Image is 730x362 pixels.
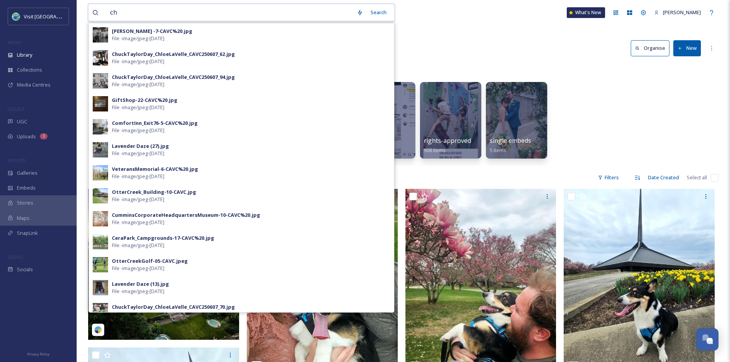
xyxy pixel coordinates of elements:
[367,5,390,20] div: Search
[112,311,164,318] span: File - image/jpeg - [DATE]
[17,118,27,125] span: UGC
[424,136,471,145] span: rights-approved
[112,97,177,104] div: GiftShop-22-CAVC%20.jpg
[93,303,108,318] img: 95bd8354-0ced-4f87-9fc8-e1311ab3a306.jpg
[424,137,471,154] a: rights-approved908 items
[40,133,48,139] div: 3
[112,127,164,134] span: File - image/jpeg - [DATE]
[17,215,30,222] span: Maps
[12,13,20,20] img: cvctwitlogo_400x400.jpg
[112,58,164,65] span: File - image/jpeg - [DATE]
[93,165,108,180] img: f1c1fea9-10d7-4fa1-ab6f-62f17b2fa576.jpg
[8,106,24,112] span: COLLECT
[17,169,38,177] span: Galleries
[673,40,701,56] button: New
[112,196,164,203] span: File - image/jpeg - [DATE]
[112,81,164,88] span: File - image/jpeg - [DATE]
[17,229,38,237] span: SnapLink
[88,174,101,181] span: 8 file s
[112,35,164,42] span: File - image/jpeg - [DATE]
[112,74,235,81] div: ChuckTaylorDay_ChloeLaVelle_CAVC250607_94.jpg
[594,170,623,185] div: Filters
[696,328,719,351] button: Open Chat
[112,280,169,288] div: Lavender Daze (13).jpg
[112,288,164,295] span: File - image/jpeg - [DATE]
[17,133,36,140] span: Uploads
[17,51,32,59] span: Library
[93,211,108,226] img: 02c61627-af88-4191-bd18-188cf30c6fd4.jpg
[490,137,531,154] a: single embeds5 items
[93,257,108,272] img: 4307b008-c23f-4b63-ad3a-99748aacd8f3.jpg
[93,96,108,111] img: ce1c3ad8-b103-4a60-a770-ed1390612496.jpg
[112,303,235,311] div: ChuckTaylorDay_ChloeLaVelle_CAVC250607_70.jpg
[8,157,25,163] span: WIDGETS
[112,143,169,150] div: Lavender Daze (27).jpg
[88,189,239,340] img: stevegrider-1782976.jpg
[27,352,49,357] span: Privacy Policy
[94,326,102,334] img: snapsea-logo.png
[106,4,353,21] input: Search your library
[112,257,188,265] div: OtterCreekGolf-05-CAVC.jpeg
[631,40,673,56] a: Organise
[8,254,23,260] span: SOCIALS
[93,188,108,203] img: 81a21ce1-1a44-438c-a1a8-ad0933d36d70.jpg
[93,234,108,249] img: 7c9a3475-0006-49c6-adf5-74c0511574fa.jpg
[112,188,196,196] div: OtterCreek_Building-10-CAVC.jpg
[17,266,33,273] span: Socials
[27,349,49,358] a: Privacy Policy
[567,7,605,18] a: What's New
[93,280,108,295] img: 80f1b830-2e31-4255-812f-67a6c36d3bb9.jpg
[93,142,108,157] img: d2eb91f2-19c7-42b0-9e17-c65350e0aa62.jpg
[17,184,36,192] span: Embeds
[631,40,669,56] button: Organise
[687,174,707,181] span: Select all
[93,50,108,66] img: 40b7cac0-59e1-48fd-ada1-c23eb73c339a.jpg
[112,173,164,180] span: File - image/jpeg - [DATE]
[112,120,198,127] div: ComfortInn_Exit76-5-CAVC%20.jpg
[24,13,110,20] span: Visit [GEOGRAPHIC_DATA] [US_STATE]
[17,199,33,206] span: Stories
[112,234,214,242] div: CeraPark_Campgrounds-17-CAVC%20.jpg
[112,265,164,272] span: File - image/jpeg - [DATE]
[650,5,705,20] a: [PERSON_NAME]
[93,73,108,88] img: 5f9f8f3b-040b-4a9d-8a96-ea091916debc.jpg
[93,119,108,134] img: aa299344-c8c9-4b13-9c6c-cd5391e2f330.jpg
[490,136,531,145] span: single embeds
[112,104,164,111] span: File - image/jpeg - [DATE]
[112,165,198,173] div: VeteransMemorial-6-CAVC%20.jpg
[8,39,21,45] span: MEDIA
[112,219,164,226] span: File - image/jpeg - [DATE]
[17,66,42,74] span: Collections
[112,150,164,157] span: File - image/jpeg - [DATE]
[490,147,506,154] span: 5 items
[17,81,51,88] span: Media Centres
[663,9,701,16] span: [PERSON_NAME]
[112,211,260,219] div: CumminsCorporateHeadquartersMuseum-10-CAVC%20.jpg
[112,28,192,35] div: [PERSON_NAME] -7-CAVC%20.jpg
[112,51,235,58] div: ChuckTaylorDay_ChloeLaVelle_CAVC250607_62.jpg
[93,27,108,43] img: 771778c0-1c1a-4154-86ac-0cd1718617e1.jpg
[644,170,683,185] div: Date Created
[112,242,164,249] span: File - image/jpeg - [DATE]
[424,147,446,154] span: 908 items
